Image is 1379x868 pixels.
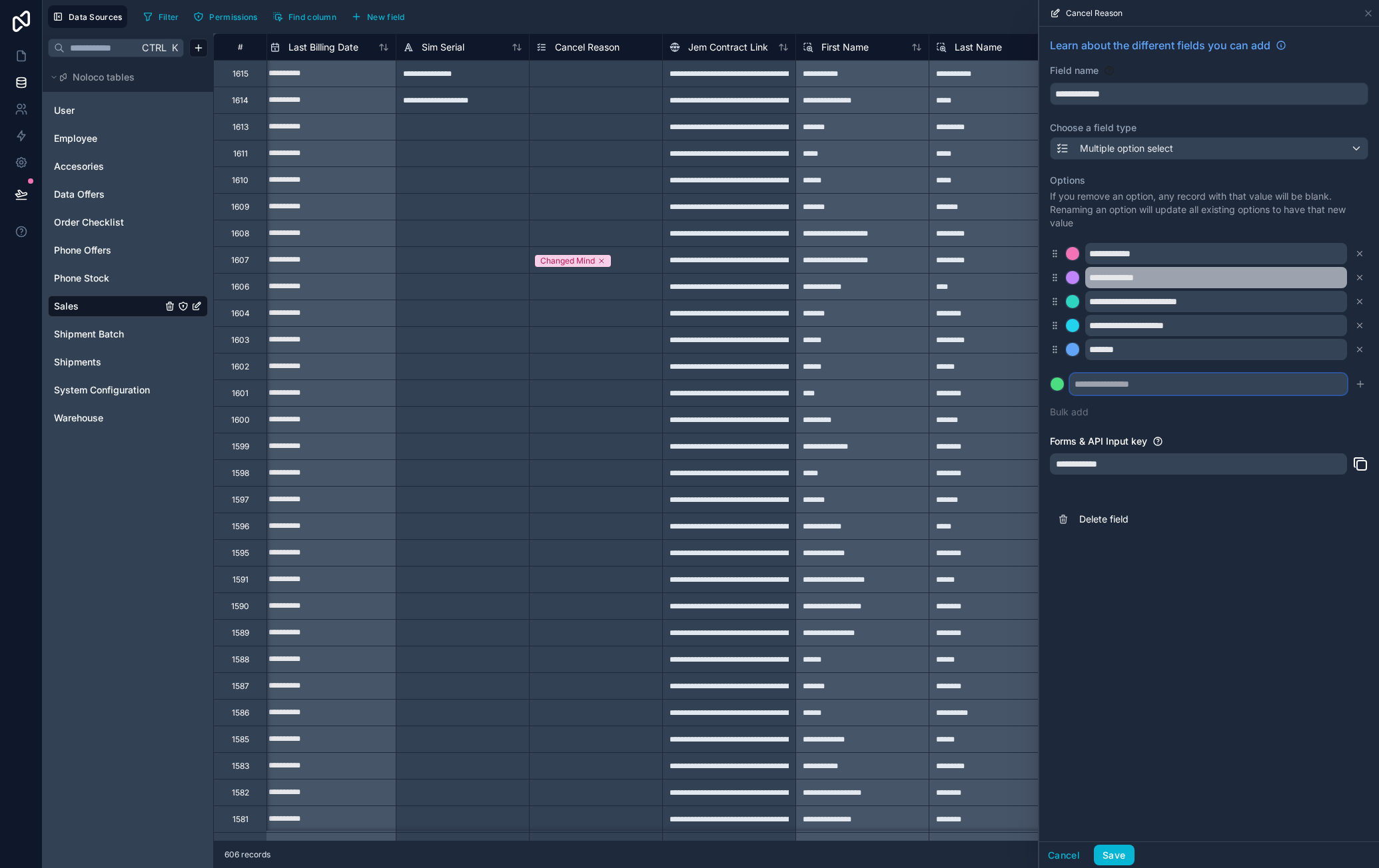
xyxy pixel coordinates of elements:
span: Cancel Reason [1066,8,1123,19]
div: 1586 [232,708,249,718]
span: Shipment Batch [54,327,124,341]
span: Last Name [955,41,1002,54]
div: User [48,100,208,121]
span: Shipments [54,355,101,369]
div: 1585 [232,734,249,745]
div: System Configuration [48,379,208,401]
div: 1604 [231,308,250,319]
div: 1601 [232,388,248,399]
div: 1596 [232,521,249,532]
button: Noloco tables [48,68,200,87]
button: Delete field [1050,505,1368,534]
a: Order Checklist [54,216,162,229]
div: 1603 [231,335,249,345]
button: Save [1094,845,1134,866]
button: Bulk add [1050,405,1089,419]
label: Choose a field type [1050,121,1368,134]
div: 1599 [232,441,249,452]
div: Phone Offers [48,240,208,261]
span: Employee [54,132,97,145]
span: Delete field [1079,513,1271,526]
div: 1607 [231,255,249,266]
button: Cancel [1039,845,1089,866]
div: Employee [48,128,208,149]
div: 1606 [231,282,249,292]
span: Order Checklist [54,216,124,229]
span: Last Billing Date [288,41,358,54]
div: 1589 [232,628,249,638]
button: Data Sources [48,5,127,28]
div: 1588 [232,654,249,665]
div: Shipments [48,351,208,373]
a: User [54,104,162,117]
div: Sales [48,296,208,317]
span: 606 records [225,849,270,860]
span: Cancel Reason [555,41,620,54]
span: Multiple option select [1080,142,1173,155]
div: 1597 [232,495,249,505]
div: Accesories [48,156,208,177]
div: 1590 [231,601,249,612]
span: Jem Contract Link [688,41,768,54]
span: Phone Stock [54,272,109,285]
div: # [224,42,256,52]
label: Field name [1050,64,1099,77]
a: Shipments [54,355,162,369]
a: Phone Offers [54,244,162,257]
div: 1583 [232,761,249,771]
span: Ctrl [141,39,168,56]
div: Order Checklist [48,212,208,233]
div: 1608 [231,228,249,239]
span: Warehouse [54,411,103,425]
div: 1611 [233,148,248,159]
span: K [170,43,179,53]
a: Phone Stock [54,272,162,285]
span: Phone Offers [54,244,111,257]
span: Noloco tables [73,71,135,84]
div: Data Offers [48,184,208,205]
div: 1615 [232,69,248,79]
div: 1595 [232,548,249,558]
button: Permissions [189,7,262,27]
span: Learn about the different fields you can add [1050,37,1270,53]
div: 1614 [232,95,248,106]
a: Shipment Batch [54,327,162,341]
div: 1610 [232,175,248,186]
button: Multiple option select [1050,137,1368,160]
a: System Configuration [54,383,162,397]
span: User [54,104,75,117]
span: System Configuration [54,383,150,397]
div: 1581 [232,814,248,825]
button: Find column [268,7,341,27]
div: 1591 [232,574,248,585]
div: 1582 [232,787,249,798]
a: Data Offers [54,188,162,201]
a: Permissions [189,7,267,27]
div: 1587 [232,681,249,692]
span: Data Sources [69,12,123,22]
a: Accesories [54,160,162,173]
span: Find column [288,12,336,22]
label: Options [1050,174,1368,187]
div: 1580 [231,841,249,851]
div: Shipment Batch [48,324,208,345]
button: Filter [138,7,184,27]
div: 1600 [231,415,250,425]
label: Forms & API Input key [1050,435,1147,448]
div: 1609 [231,202,249,212]
span: Sim Serial [422,41,464,54]
a: Warehouse [54,411,162,425]
span: Sales [54,300,79,313]
span: Accesories [54,160,104,173]
span: Data Offers [54,188,105,201]
a: Employee [54,132,162,145]
div: Phone Stock [48,268,208,289]
button: New field [346,7,410,27]
div: Warehouse [48,407,208,429]
div: 1598 [232,468,249,479]
span: Permissions [209,12,257,22]
span: New field [367,12,405,22]
span: First Name [821,41,869,54]
a: Sales [54,300,162,313]
p: If you remove an option, any record with that value will be blank. Renaming an option will update... [1050,190,1368,230]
